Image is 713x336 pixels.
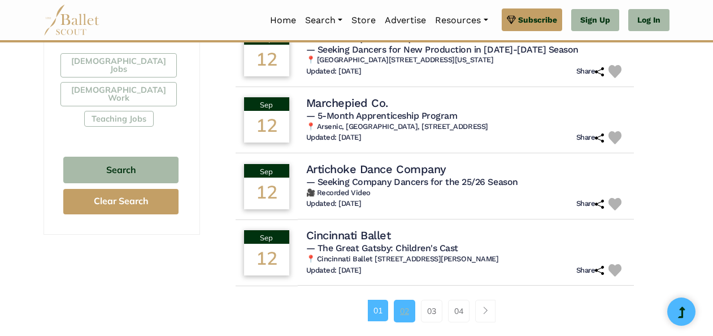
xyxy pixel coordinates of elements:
[576,133,605,143] h6: Share
[448,300,469,322] a: 04
[306,96,388,110] h4: Marchepied Co.
[518,14,557,26] span: Subscribe
[576,199,605,209] h6: Share
[421,300,442,322] a: 03
[507,14,516,26] img: gem.svg
[306,110,458,121] span: — 5-Month Apprenticeship Program
[306,44,579,55] span: — Seeking Dancers for New Production in [DATE]-[DATE] Season
[502,8,562,31] a: Subscribe
[306,199,362,209] h6: Updated: [DATE]
[63,157,179,183] button: Search
[628,9,669,32] a: Log In
[576,266,605,275] h6: Share
[244,111,289,143] div: 12
[306,228,391,243] h4: Cincinnati Ballet
[576,67,605,76] h6: Share
[244,164,289,178] div: Sep
[244,244,289,275] div: 12
[306,243,458,253] span: — The Great Gatsby: Children's Cast
[368,300,388,321] a: 01
[306,67,362,76] h6: Updated: [DATE]
[244,45,289,76] div: 12
[306,176,518,187] span: — Seeking Company Dancers for the 25/26 Season
[306,266,362,275] h6: Updated: [DATE]
[306,255,626,264] h6: 📍 Cincinnati Ballet [STREET_ADDRESS][PERSON_NAME]
[301,8,347,32] a: Search
[306,162,446,176] h4: Artichoke Dance Company
[244,97,289,111] div: Sep
[368,300,502,322] nav: Page navigation example
[380,8,431,32] a: Advertise
[306,188,626,198] h6: 🎥 Recorded Video
[244,230,289,244] div: Sep
[63,189,179,214] button: Clear Search
[306,55,626,65] h6: 📍 [GEOGRAPHIC_DATA][STREET_ADDRESS][US_STATE]
[266,8,301,32] a: Home
[347,8,380,32] a: Store
[244,178,289,209] div: 12
[431,8,492,32] a: Resources
[394,300,415,322] a: 02
[571,9,619,32] a: Sign Up
[306,133,362,143] h6: Updated: [DATE]
[306,122,626,132] h6: 📍 Arsenic, [GEOGRAPHIC_DATA], [STREET_ADDRESS]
